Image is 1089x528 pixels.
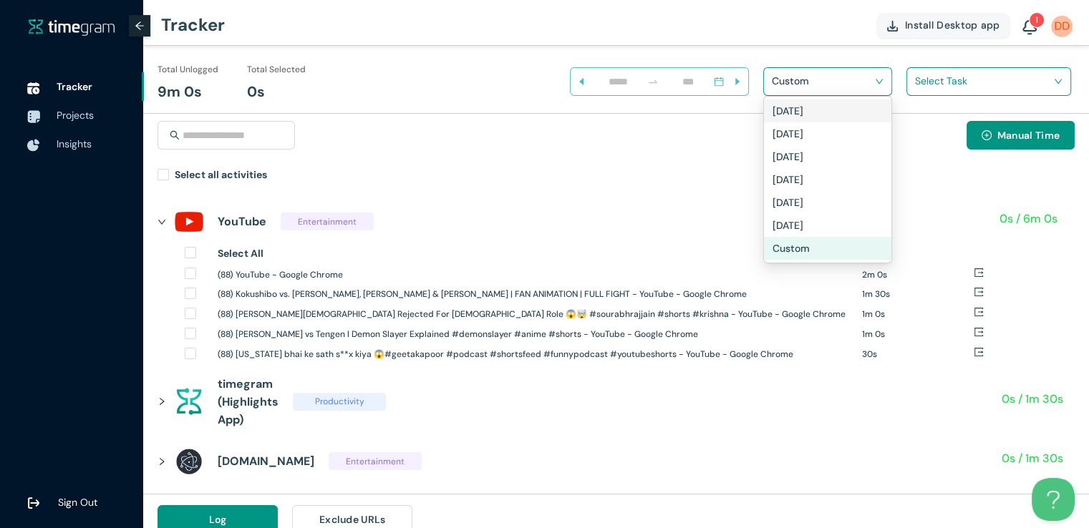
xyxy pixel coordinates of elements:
img: ProjectIcon [27,110,40,123]
button: plus-circleManual Time [967,121,1075,150]
span: right [158,397,166,406]
h1: (88) Kokushibo vs. [PERSON_NAME], [PERSON_NAME] & [PERSON_NAME] | FAN ANIMATION | FULL FIGHT - Yo... [218,288,851,301]
span: Projects [57,109,94,122]
span: export [974,287,984,297]
img: assets%2Ficons%2Fyoutube_updated.png [175,207,203,236]
h1: (88) [US_STATE] bhai ke sath s**x kiya 😱#geetakapoor #podcast #shortsfeed #funnypodcast #youtubes... [218,348,851,361]
h1: 1m 0s [862,328,974,341]
img: TimeTrackerIcon [27,82,40,94]
img: timegram [29,19,115,36]
h1: Total Unlogged [158,63,218,77]
h1: Custom [773,240,810,256]
h1: timegram (Highlights App) [218,375,279,429]
h1: Select All [218,245,263,261]
span: caret-left [576,77,586,87]
span: Manual Time [997,127,1060,143]
h1: [DATE] [773,149,803,165]
h1: [DATE] [773,217,803,233]
span: to [647,76,659,87]
h1: 0s / 1m 30s [1002,390,1063,408]
h1: Total Selected [247,63,306,77]
h1: [DOMAIN_NAME] [218,452,314,470]
h1: 0s / 6m 0s [1000,210,1057,228]
span: Exclude URLs [319,512,386,527]
span: swap-right [647,76,659,87]
span: export [974,268,984,278]
span: 1 [1035,14,1038,26]
a: timegram [29,19,115,36]
span: Sign Out [58,496,97,509]
span: Productivity [293,393,386,411]
img: DownloadApp [887,21,898,31]
img: assets%2Ficons%2Ftg.png [175,387,203,416]
span: caret-right [732,77,742,87]
h1: 30s [862,348,974,361]
span: Entertainment [281,212,374,230]
span: Insights [57,137,92,150]
h1: (88) [PERSON_NAME] vs Tengen l Demon Slayer Explained #demonslayer #anime #shorts - YouTube - Goo... [218,328,851,341]
h1: (88) [PERSON_NAME][DEMOGRAPHIC_DATA] Rejected For [DEMOGRAPHIC_DATA] Role 😱🤯 #sourabhrajjain #sho... [218,308,851,321]
h1: 1m 0s [862,308,974,321]
h1: 0s [247,81,265,103]
span: export [974,347,984,357]
img: UserIcon [1051,16,1073,37]
h1: 0s / 1m 30s [1002,449,1063,467]
h1: [DATE] [773,172,803,187]
img: InsightsIcon [27,139,40,152]
h1: 2m 0s [862,268,974,282]
button: Install Desktop app [876,13,1010,38]
span: Entertainment [329,452,422,470]
h1: Select all activities [175,167,267,182]
h1: [DATE] [773,195,803,210]
span: Tracker [57,80,92,93]
img: logOut.ca60ddd252d7bab9102ea2608abe0238.svg [27,497,40,509]
sup: 1 [1030,13,1044,27]
h1: Tracker [161,4,225,47]
h1: 1m 30s [862,288,974,301]
iframe: Toggle Customer Support [1032,478,1075,521]
span: Install Desktop app [905,17,1000,33]
img: BellIcon [1022,20,1037,36]
h1: YouTube [218,212,266,230]
h1: [DATE] [773,103,803,119]
span: Log [209,512,227,527]
span: search [170,130,180,140]
h1: 9m 0s [158,81,202,103]
h1: (88) YouTube - Google Chrome [218,268,851,282]
h1: [DATE] [773,126,803,142]
span: right [158,457,166,466]
span: export [974,327,984,337]
span: right [158,217,166,226]
span: arrow-left [135,21,145,31]
h1: Custom [772,70,809,92]
span: export [974,307,984,317]
span: plus-circle [982,130,992,142]
img: assets%2Ficons%2Felectron-logo.png [175,447,203,476]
